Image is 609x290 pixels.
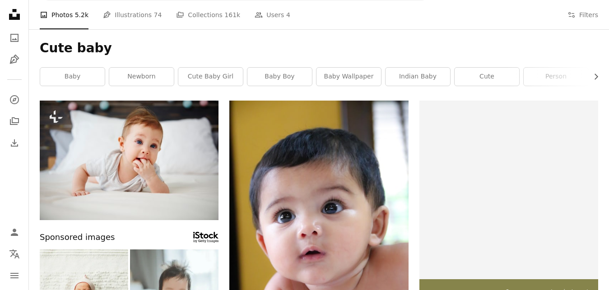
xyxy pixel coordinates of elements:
a: Home — Unsplash [5,5,23,25]
a: Collections [5,112,23,130]
a: Illustrations 74 [103,0,162,29]
button: scroll list to the right [588,68,598,86]
a: Illustrations [5,51,23,69]
a: Explore [5,91,23,109]
a: Photos [5,29,23,47]
button: Filters [567,0,598,29]
span: Sponsored images [40,231,115,244]
a: Collections 161k [176,0,240,29]
button: Language [5,245,23,263]
a: baby boy [247,68,312,86]
a: indian baby [386,68,450,86]
a: person [524,68,588,86]
span: 74 [154,10,162,20]
button: Menu [5,267,23,285]
h1: Cute baby [40,40,598,56]
span: 161k [224,10,240,20]
span: 4 [286,10,290,20]
a: Portrait of baby lying on the bed [40,156,218,164]
a: Download History [5,134,23,152]
a: baby [40,68,105,86]
a: cute baby girl [178,68,243,86]
a: baby wallpaper [316,68,381,86]
img: Portrait of baby lying on the bed [40,101,218,220]
a: Users 4 [255,0,290,29]
a: topless boy with blue eyes [229,230,408,239]
a: newborn [109,68,174,86]
a: Log in / Sign up [5,223,23,241]
a: cute [455,68,519,86]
